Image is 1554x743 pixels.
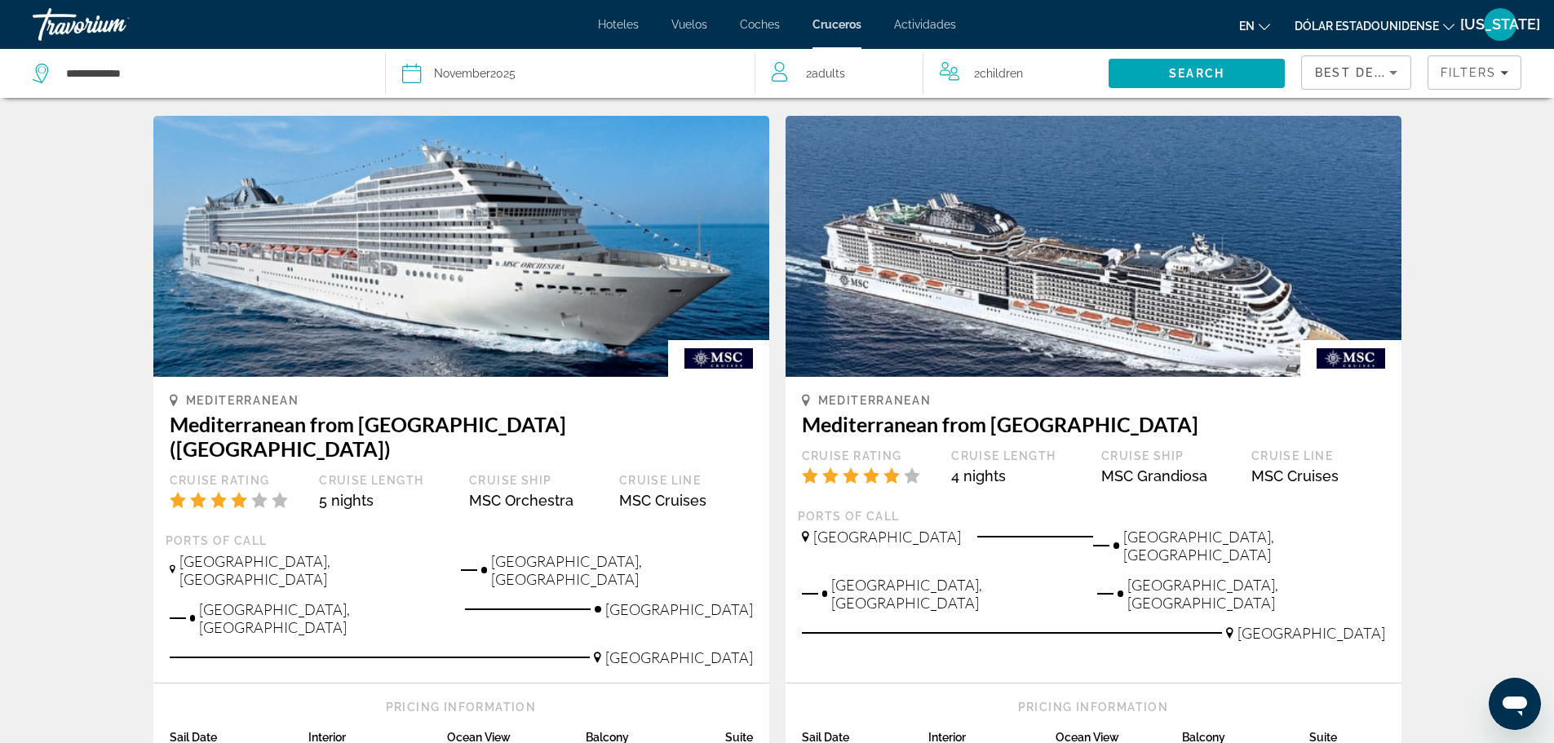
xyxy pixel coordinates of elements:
button: Travelers: 2 adults, 2 children [755,49,1109,98]
span: [GEOGRAPHIC_DATA], [GEOGRAPHIC_DATA] [831,576,1089,612]
button: Menú de usuario [1479,7,1521,42]
button: Select cruise date [402,49,738,98]
font: [US_STATE] [1460,15,1540,33]
div: Cruise Ship [469,473,603,488]
div: MSC Cruises [619,492,753,509]
a: Vuelos [671,18,707,31]
div: Cruise Rating [802,449,936,463]
span: Mediterranean [186,394,299,407]
img: Mediterranean from Valencia [786,116,1401,377]
button: Cambiar moneda [1295,14,1454,38]
span: [GEOGRAPHIC_DATA] [605,600,753,618]
mat-select: Sort by [1315,63,1397,82]
div: 4 nights [951,467,1085,484]
a: Travorium [33,3,196,46]
span: Mediterranean [818,394,932,407]
span: [GEOGRAPHIC_DATA] [1237,624,1385,642]
div: Cruise Length [319,473,453,488]
div: Cruise Ship [1101,449,1235,463]
div: Ports of call [798,509,1389,524]
a: Cruceros [812,18,861,31]
div: Cruise Length [951,449,1085,463]
span: Children [980,67,1023,80]
button: Search [1109,59,1285,88]
a: Actividades [894,18,956,31]
span: [GEOGRAPHIC_DATA], [GEOGRAPHIC_DATA] [1123,528,1385,564]
div: 2025 [434,62,516,85]
input: Select cruise destination [64,61,361,86]
span: [GEOGRAPHIC_DATA], [GEOGRAPHIC_DATA] [1127,576,1385,612]
img: Cruise company logo [1300,340,1401,377]
span: [GEOGRAPHIC_DATA], [GEOGRAPHIC_DATA] [491,552,753,588]
span: [GEOGRAPHIC_DATA], [GEOGRAPHIC_DATA] [199,600,457,636]
div: Pricing Information [802,700,1385,714]
div: MSC Orchestra [469,492,603,509]
div: Cruise Line [1251,449,1385,463]
iframe: Botón para iniciar la ventana de mensajería [1489,678,1541,730]
span: November [434,67,490,80]
span: [GEOGRAPHIC_DATA] [813,528,961,546]
img: Mediterranean from Civitavecchia (Rome) [153,116,769,377]
div: Cruise Line [619,473,753,488]
span: Filters [1441,66,1496,79]
span: [GEOGRAPHIC_DATA] [605,648,753,666]
span: 2 [974,62,1023,85]
div: MSC Cruises [1251,467,1385,484]
div: Cruise Rating [170,473,303,488]
a: Coches [740,18,780,31]
a: Hoteles [598,18,639,31]
img: Cruise company logo [668,340,768,377]
font: Dólar estadounidense [1295,20,1439,33]
div: Pricing Information [170,700,753,714]
h3: Mediterranean from [GEOGRAPHIC_DATA] [802,412,1385,436]
span: Best Deals [1315,66,1400,79]
button: Cambiar idioma [1239,14,1270,38]
span: Search [1169,67,1224,80]
div: MSC Grandiosa [1101,467,1235,484]
button: Filters [1428,55,1521,90]
span: 2 [806,62,845,85]
font: en [1239,20,1255,33]
span: [GEOGRAPHIC_DATA], [GEOGRAPHIC_DATA] [179,552,445,588]
div: 5 nights [319,492,453,509]
h3: Mediterranean from [GEOGRAPHIC_DATA] ([GEOGRAPHIC_DATA]) [170,412,753,461]
span: Adults [812,67,845,80]
div: Ports of call [166,533,757,548]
